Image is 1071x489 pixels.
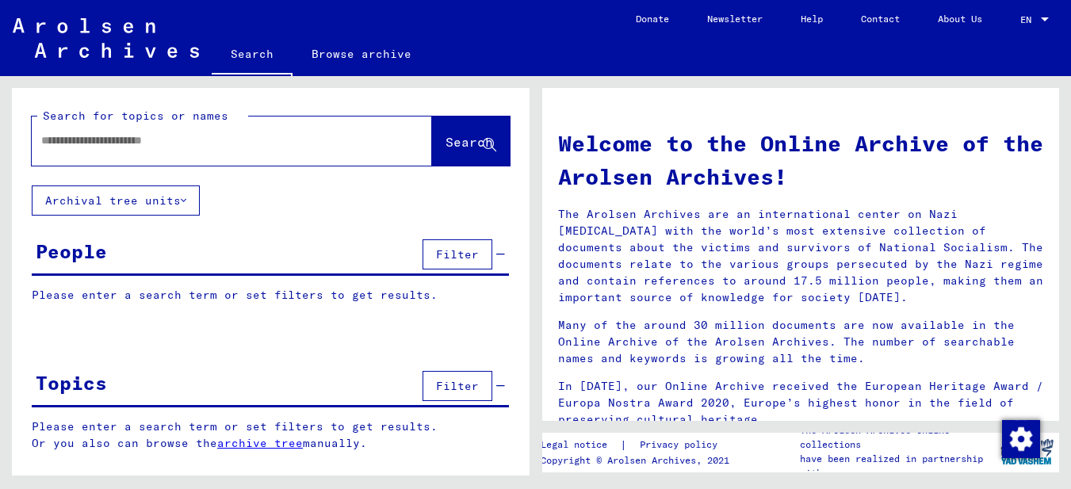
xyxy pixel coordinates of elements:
[558,127,1044,193] h1: Welcome to the Online Archive of the Arolsen Archives!
[423,371,492,401] button: Filter
[32,287,509,304] p: Please enter a search term or set filters to get results.
[558,206,1044,306] p: The Arolsen Archives are an international center on Nazi [MEDICAL_DATA] with the world’s most ext...
[43,109,228,123] mat-label: Search for topics or names
[541,437,620,453] a: Legal notice
[558,378,1044,428] p: In [DATE], our Online Archive received the European Heritage Award / Europa Nostra Award 2020, Eu...
[558,317,1044,367] p: Many of the around 30 million documents are now available in the Online Archive of the Arolsen Ar...
[997,432,1057,472] img: yv_logo.png
[423,239,492,269] button: Filter
[293,35,430,73] a: Browse archive
[217,436,303,450] a: archive tree
[800,452,995,480] p: have been realized in partnership with
[541,453,736,468] p: Copyright © Arolsen Archives, 2021
[800,423,995,452] p: The Arolsen Archives online collections
[1002,420,1040,458] img: Change consent
[1020,14,1038,25] span: EN
[446,134,493,150] span: Search
[212,35,293,76] a: Search
[627,437,736,453] a: Privacy policy
[436,379,479,393] span: Filter
[432,117,510,166] button: Search
[32,185,200,216] button: Archival tree units
[13,18,199,58] img: Arolsen_neg.svg
[36,237,107,266] div: People
[436,247,479,262] span: Filter
[541,437,736,453] div: |
[32,418,510,452] p: Please enter a search term or set filters to get results. Or you also can browse the manually.
[36,369,107,397] div: Topics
